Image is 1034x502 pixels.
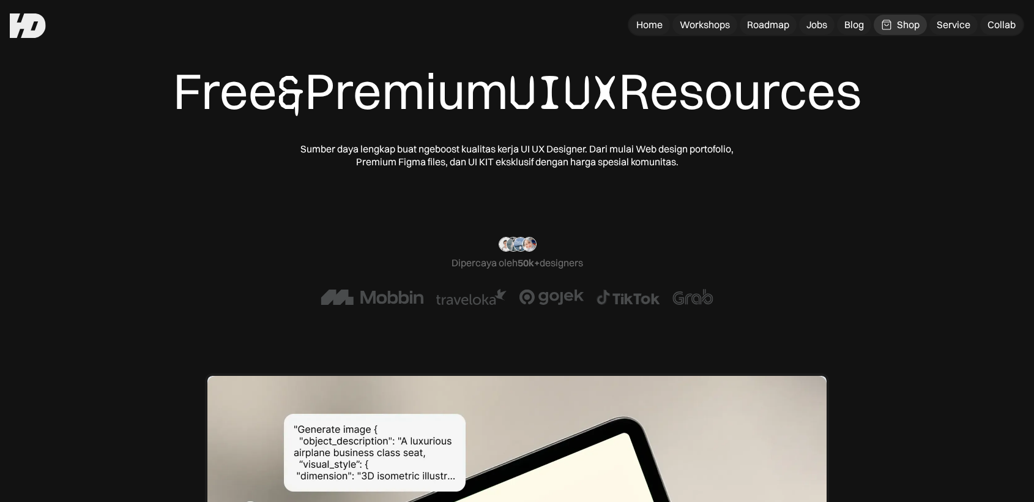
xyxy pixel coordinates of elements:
[837,15,871,35] a: Blog
[672,15,737,35] a: Workshops
[747,18,789,31] div: Roadmap
[629,15,670,35] a: Home
[173,61,861,123] div: Free Premium Resources
[452,257,583,269] div: Dipercaya oleh designers
[277,62,305,123] span: &
[806,18,827,31] div: Jobs
[980,15,1023,35] a: Collab
[508,62,619,123] span: UIUX
[929,15,978,35] a: Service
[988,18,1016,31] div: Collab
[799,15,835,35] a: Jobs
[844,18,864,31] div: Blog
[680,18,730,31] div: Workshops
[874,15,927,35] a: Shop
[897,18,920,31] div: Shop
[518,257,540,269] span: 50k+
[297,143,737,168] div: Sumber daya lengkap buat ngeboost kualitas kerja UI UX Designer. Dari mulai Web design portofolio...
[636,18,663,31] div: Home
[740,15,797,35] a: Roadmap
[937,18,970,31] div: Service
